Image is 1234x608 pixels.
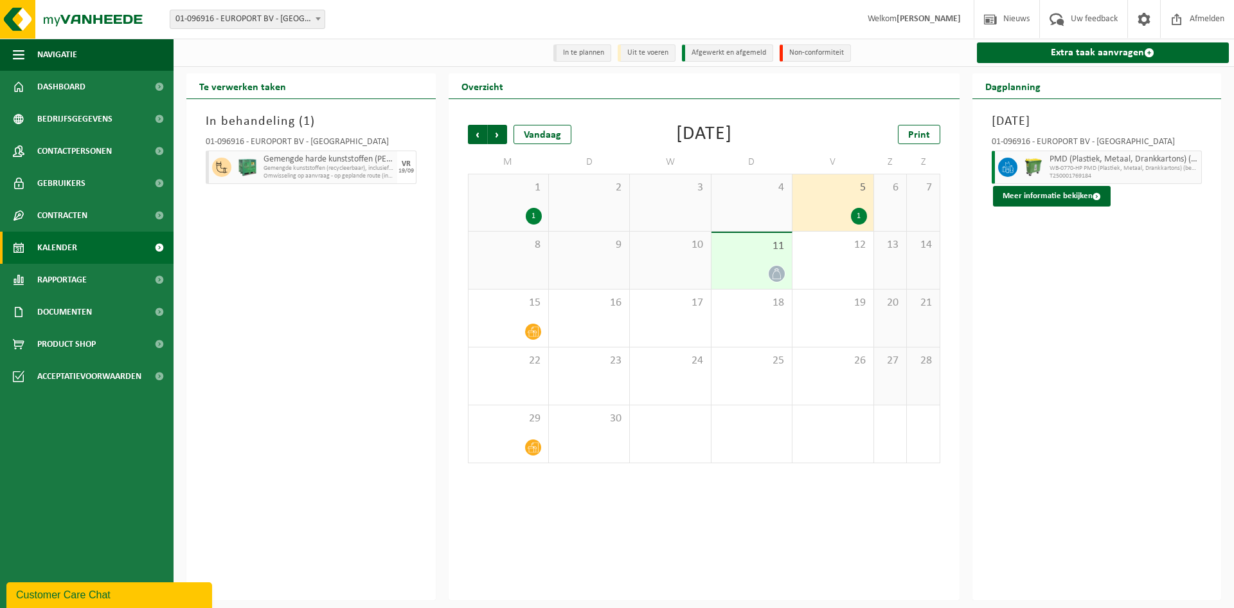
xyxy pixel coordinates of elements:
span: 5 [799,181,866,195]
span: 12 [799,238,866,252]
iframe: chat widget [6,580,215,608]
span: 16 [555,296,623,310]
div: VR [402,160,411,168]
td: Z [907,151,940,174]
a: Extra taak aanvragen [977,42,1230,63]
td: V [792,151,873,174]
span: 7 [913,181,933,195]
td: D [549,151,630,174]
div: 1 [526,208,542,225]
span: 4 [718,181,785,195]
div: 19/09 [398,168,414,174]
span: 13 [881,238,900,252]
span: Acceptatievoorwaarden [37,360,141,392]
span: Vorige [468,125,487,144]
td: W [630,151,711,174]
strong: [PERSON_NAME] [897,14,961,24]
span: 01-096916 - EUROPORT BV - PITTEM [170,10,325,29]
span: 9 [555,238,623,252]
span: WB-0770-HP PMD (Plastiek, Metaal, Drankkartons) (bedrijven) [1050,165,1199,172]
h2: Overzicht [449,73,516,98]
span: 1 [475,181,542,195]
div: Vandaag [514,125,571,144]
td: Z [874,151,907,174]
a: Print [898,125,940,144]
span: 19 [799,296,866,310]
span: 29 [475,412,542,426]
span: 6 [881,181,900,195]
span: T250001769184 [1050,172,1199,180]
div: [DATE] [676,125,732,144]
span: 15 [475,296,542,310]
li: In te plannen [553,44,611,62]
img: WB-0770-HPE-GN-50 [1024,158,1043,177]
span: Dashboard [37,71,85,103]
span: 14 [913,238,933,252]
td: M [468,151,549,174]
li: Afgewerkt en afgemeld [682,44,773,62]
span: 26 [799,354,866,368]
span: Gemengde kunststoffen (recycleerbaar), inclusief PVC [264,165,394,172]
span: 2 [555,181,623,195]
span: 27 [881,354,900,368]
span: 3 [636,181,704,195]
span: 25 [718,354,785,368]
h3: In behandeling ( ) [206,112,416,131]
span: Kalender [37,232,77,264]
span: 8 [475,238,542,252]
span: Contracten [37,199,87,232]
button: Meer informatie bekijken [993,186,1111,207]
span: Gemengde harde kunststoffen (PE, PP en PVC), recycleerbaar (industrieel) [264,154,394,165]
span: PMD (Plastiek, Metaal, Drankkartons) (bedrijven) [1050,154,1199,165]
div: 01-096916 - EUROPORT BV - [GEOGRAPHIC_DATA] [992,138,1203,151]
span: Navigatie [37,39,77,71]
span: 01-096916 - EUROPORT BV - PITTEM [170,10,325,28]
span: 23 [555,354,623,368]
h2: Dagplanning [972,73,1053,98]
span: 28 [913,354,933,368]
span: 18 [718,296,785,310]
h3: [DATE] [992,112,1203,131]
span: 11 [718,239,785,253]
span: Gebruikers [37,167,85,199]
h2: Te verwerken taken [186,73,299,98]
img: PB-HB-1400-HPE-GN-01 [238,158,257,177]
li: Non-conformiteit [780,44,851,62]
span: Product Shop [37,328,96,360]
span: Contactpersonen [37,135,112,167]
span: 1 [303,115,310,128]
td: D [711,151,792,174]
span: Rapportage [37,264,87,296]
span: 24 [636,354,704,368]
span: 22 [475,354,542,368]
span: 17 [636,296,704,310]
span: Bedrijfsgegevens [37,103,112,135]
span: Print [908,130,930,140]
span: 30 [555,412,623,426]
span: 20 [881,296,900,310]
div: 01-096916 - EUROPORT BV - [GEOGRAPHIC_DATA] [206,138,416,151]
span: Volgende [488,125,507,144]
span: 10 [636,238,704,252]
span: Omwisseling op aanvraag - op geplande route (incl. verwerking) [264,172,394,180]
li: Uit te voeren [618,44,675,62]
span: Documenten [37,296,92,328]
div: 1 [851,208,867,225]
span: 21 [913,296,933,310]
